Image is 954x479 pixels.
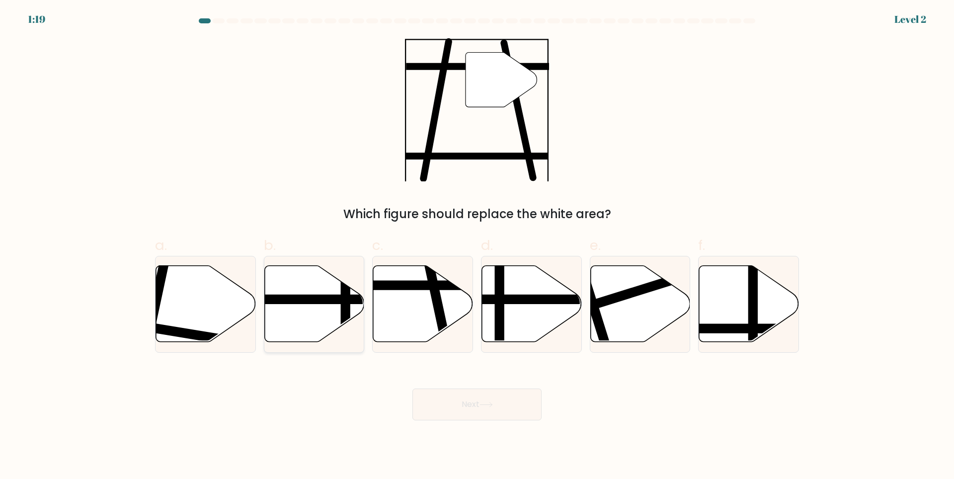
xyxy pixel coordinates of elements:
div: Level 2 [894,12,926,27]
span: a. [155,236,167,255]
span: b. [264,236,276,255]
span: d. [481,236,493,255]
button: Next [412,389,542,420]
div: 1:19 [28,12,45,27]
span: c. [372,236,383,255]
span: e. [590,236,601,255]
g: " [466,52,537,107]
span: f. [698,236,705,255]
div: Which figure should replace the white area? [161,205,793,223]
